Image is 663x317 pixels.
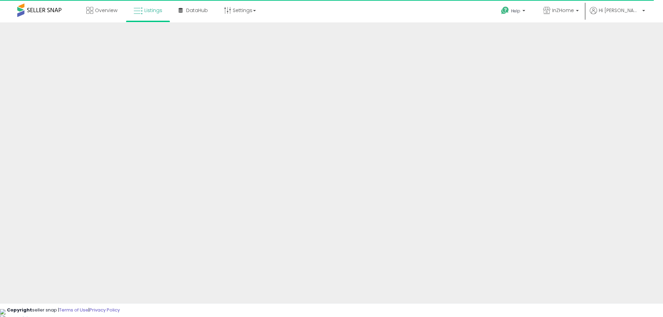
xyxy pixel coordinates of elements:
[186,7,208,14] span: DataHub
[590,7,645,22] a: Hi [PERSON_NAME]
[144,7,162,14] span: Listings
[501,6,509,15] i: Get Help
[599,7,640,14] span: Hi [PERSON_NAME]
[552,7,574,14] span: InZHome
[95,7,117,14] span: Overview
[496,1,532,22] a: Help
[511,8,520,14] span: Help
